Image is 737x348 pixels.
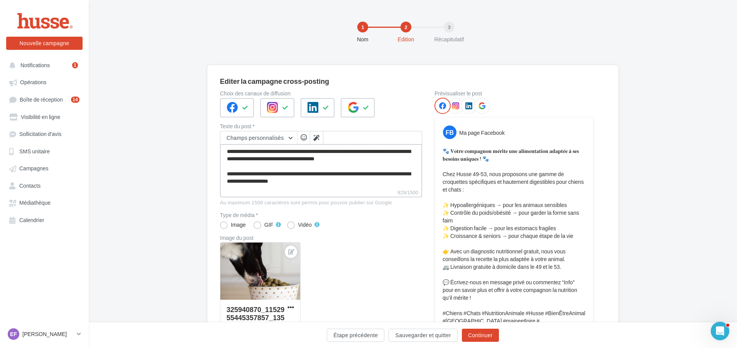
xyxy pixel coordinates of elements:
p: 🐾 𝐕𝐨𝐭𝐫𝐞 𝐜𝐨𝐦𝐩𝐚𝐠𝐧𝐨𝐧 𝐦𝐞́𝐫𝐢𝐭𝐞 𝐮𝐧𝐞 𝐚𝐥𝐢𝐦𝐞𝐧𝐭𝐚𝐭𝐢𝐨𝐧 𝐚𝐝𝐚𝐩𝐭𝐞́𝐞 𝐚̀ 𝐬𝐞𝐬 𝐛𝐞𝐬𝐨𝐢𝐧𝐬 𝐮𝐧𝐢𝐪𝐮𝐞𝐬 ⵑ 🐾 Chez Husse 49-53, ... [443,147,585,333]
span: Champs personnalisés [227,134,284,141]
a: Médiathèque [5,195,84,209]
span: Campagnes [19,165,49,172]
a: Sollicitation d'avis [5,127,84,141]
div: 325940870_1152955445357857_13541842... [227,305,284,330]
div: 14 [71,97,79,103]
span: Calendrier [19,217,44,223]
div: Au maximum 1500 caractères sont permis pour pouvoir publier sur Google [220,199,422,206]
div: FB [443,126,456,139]
div: Edition [381,36,431,43]
label: 929/1500 [220,188,422,197]
div: Image du post [220,235,422,241]
div: 3 [444,22,455,32]
button: Notifications 1 [5,58,81,72]
button: Sauvegarder et quitter [389,329,457,342]
div: GIF [264,222,273,227]
div: Nom [338,36,387,43]
label: Type de média * [220,212,422,218]
span: Opérations [20,79,46,86]
span: Boîte de réception [20,96,63,103]
a: Calendrier [5,213,84,227]
button: Nouvelle campagne [6,37,83,50]
a: EF [PERSON_NAME] [6,327,83,341]
div: Vidéo [298,222,312,227]
button: Étape précédente [327,329,384,342]
span: Notifications [20,62,50,68]
a: Boîte de réception14 [5,92,84,107]
a: Opérations [5,75,84,89]
span: SMS unitaire [19,148,50,154]
div: Récapitulatif [424,36,474,43]
span: EF [10,330,17,338]
span: Médiathèque [19,200,51,206]
iframe: Intercom live chat [711,322,729,340]
a: SMS unitaire [5,144,84,158]
a: Visibilité en ligne [5,110,84,124]
div: Prévisualiser le post [434,91,593,96]
span: Visibilité en ligne [21,114,60,120]
span: Contacts [19,182,41,189]
a: Campagnes [5,161,84,175]
div: Ma page Facebook [459,129,505,137]
div: 1 [357,22,368,32]
div: 2 [401,22,411,32]
label: Choix des canaux de diffusion [220,91,422,96]
button: Champs personnalisés [220,131,297,144]
p: [PERSON_NAME] [22,330,74,338]
a: Contacts [5,178,84,192]
span: Sollicitation d'avis [19,131,61,138]
div: Image [231,222,246,227]
div: Editer la campagne cross-posting [220,78,329,85]
label: Texte du post * [220,124,422,129]
button: Continuer [462,329,499,342]
div: 1 [72,62,78,68]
